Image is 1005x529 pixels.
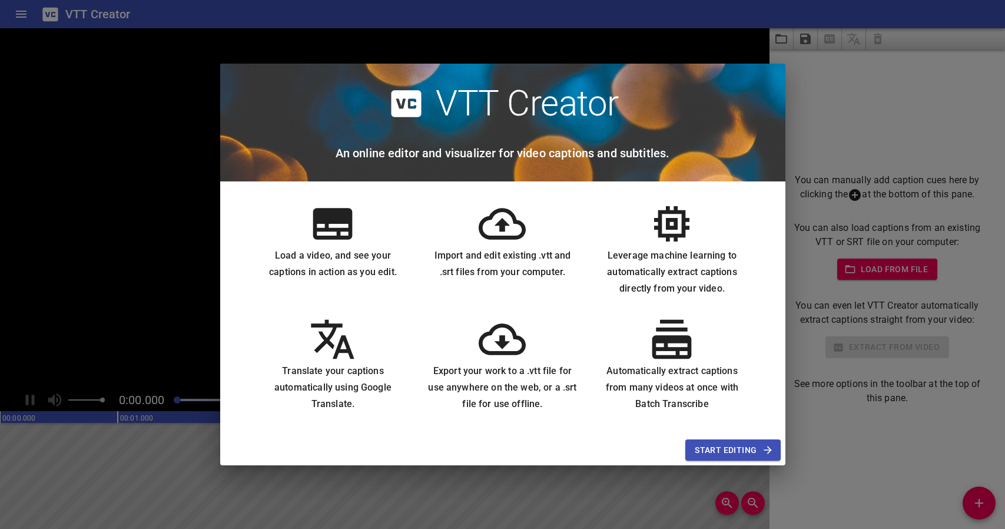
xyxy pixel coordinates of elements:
h2: VTT Creator [436,82,619,125]
h6: Load a video, and see your captions in action as you edit. [258,247,409,280]
span: Start Editing [695,443,771,458]
h6: Leverage machine learning to automatically extract captions directly from your video. [596,247,747,297]
button: Start Editing [685,439,780,461]
h6: Import and edit existing .vtt and .srt files from your computer. [427,247,578,280]
h6: Translate your captions automatically using Google Translate. [258,363,409,412]
h6: Automatically extract captions from many videos at once with Batch Transcribe [596,363,747,412]
h6: Export your work to a .vtt file for use anywhere on the web, or a .srt file for use offline. [427,363,578,412]
h6: An online editor and visualizer for video captions and subtitles. [336,144,670,163]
